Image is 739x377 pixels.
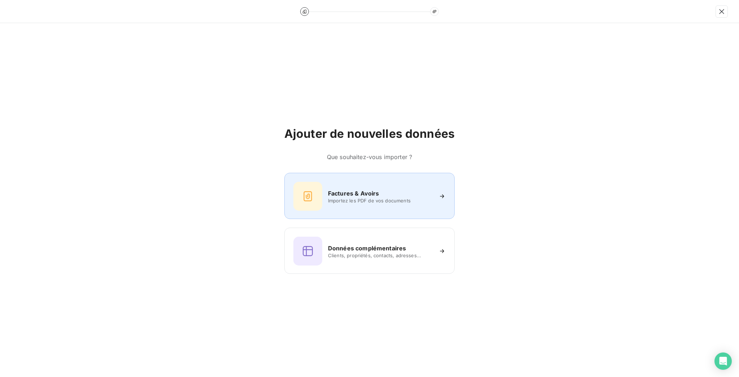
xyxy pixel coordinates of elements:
h6: Données complémentaires [328,244,406,253]
span: Clients, propriétés, contacts, adresses... [328,253,433,258]
h6: Factures & Avoirs [328,189,379,198]
div: Open Intercom Messenger [714,352,732,370]
h6: Que souhaitez-vous importer ? [284,153,455,161]
span: Importez les PDF de vos documents [328,198,433,203]
h2: Ajouter de nouvelles données [284,127,455,141]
